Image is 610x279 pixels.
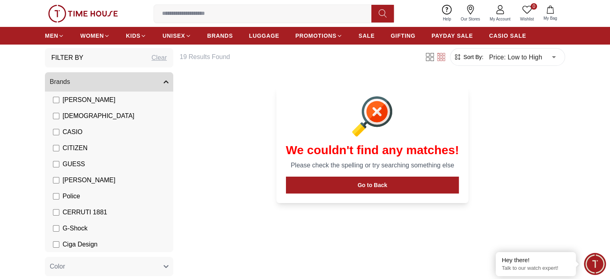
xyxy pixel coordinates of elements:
[45,32,58,40] span: MEN
[180,52,415,62] h6: 19 Results Found
[53,113,59,119] input: [DEMOGRAPHIC_DATA]
[80,32,104,40] span: WOMEN
[63,240,97,249] span: Ciga Design
[286,177,459,193] button: Go to Back
[63,111,134,121] span: [DEMOGRAPHIC_DATA]
[440,16,454,22] span: Help
[126,32,140,40] span: KIDS
[50,77,70,87] span: Brands
[286,143,459,157] h1: We couldn't find any matches!
[458,16,483,22] span: Our Stores
[126,29,146,43] a: KIDS
[584,253,606,275] div: Chat Widget
[45,257,173,276] button: Color
[53,129,59,135] input: CASIO
[63,95,116,105] span: [PERSON_NAME]
[391,29,415,43] a: GIFTING
[489,32,526,40] span: CASIO SALE
[51,53,83,63] h3: Filter By
[53,209,59,216] input: CERRUTI 1881
[391,32,415,40] span: GIFTING
[359,29,375,43] a: SALE
[53,97,59,103] input: [PERSON_NAME]
[63,127,83,137] span: CASIO
[80,29,110,43] a: WOMEN
[50,262,65,271] span: Color
[53,193,59,200] input: Police
[539,4,562,23] button: My Bag
[207,32,233,40] span: BRANDS
[63,175,116,185] span: [PERSON_NAME]
[53,161,59,167] input: GUESS
[286,161,459,170] p: Please check the spelling or try searching something else
[531,3,537,10] span: 0
[63,159,85,169] span: GUESS
[486,16,514,22] span: My Account
[162,32,185,40] span: UNISEX
[207,29,233,43] a: BRANDS
[63,191,80,201] span: Police
[502,265,570,272] p: Talk to our watch expert!
[53,177,59,183] input: [PERSON_NAME]
[432,32,473,40] span: PAYDAY SALE
[432,29,473,43] a: PAYDAY SALE
[515,3,539,24] a: 0Wishlist
[295,32,336,40] span: PROMOTIONS
[249,32,280,40] span: LUGGAGE
[63,143,87,153] span: CITIZEN
[152,53,167,63] div: Clear
[48,5,118,22] img: ...
[502,256,570,264] div: Hey there!
[63,208,107,217] span: CERRUTI 1881
[517,16,537,22] span: Wishlist
[53,145,59,151] input: CITIZEN
[489,29,526,43] a: CASIO SALE
[456,3,485,24] a: Our Stores
[438,3,456,24] a: Help
[45,29,64,43] a: MEN
[53,225,59,232] input: G-Shock
[483,46,561,68] div: Price: Low to High
[359,32,375,40] span: SALE
[249,29,280,43] a: LUGGAGE
[53,241,59,248] input: Ciga Design
[45,72,173,92] button: Brands
[454,53,483,61] button: Sort By:
[63,224,87,233] span: G-Shock
[295,29,342,43] a: PROMOTIONS
[540,15,560,21] span: My Bag
[162,29,191,43] a: UNISEX
[462,53,483,61] span: Sort By:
